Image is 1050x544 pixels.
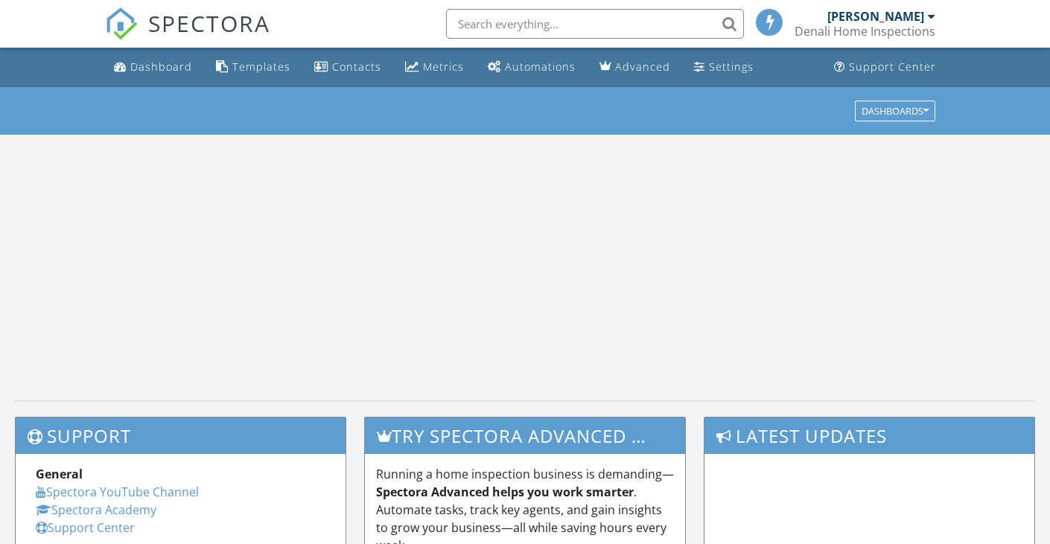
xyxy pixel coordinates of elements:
[505,60,576,74] div: Automations
[615,60,670,74] div: Advanced
[704,417,1034,454] h3: Latest Updates
[36,466,83,482] strong: General
[482,54,582,81] a: Automations (Basic)
[862,106,929,116] div: Dashboards
[423,60,464,74] div: Metrics
[709,60,754,74] div: Settings
[36,519,135,536] a: Support Center
[36,484,199,500] a: Spectora YouTube Channel
[795,24,935,39] div: Denali Home Inspections
[210,54,296,81] a: Templates
[108,54,198,81] a: Dashboard
[827,9,924,24] div: [PERSON_NAME]
[688,54,760,81] a: Settings
[855,100,935,121] button: Dashboards
[232,60,290,74] div: Templates
[849,60,936,74] div: Support Center
[130,60,192,74] div: Dashboard
[365,417,686,454] h3: Try spectora advanced [DATE]
[36,502,156,518] a: Spectora Academy
[105,7,138,40] img: The Best Home Inspection Software - Spectora
[376,484,634,500] strong: Spectora Advanced helps you work smarter
[828,54,942,81] a: Support Center
[399,54,470,81] a: Metrics
[594,54,676,81] a: Advanced
[446,9,744,39] input: Search everything...
[308,54,387,81] a: Contacts
[148,7,270,39] span: SPECTORA
[105,20,270,51] a: SPECTORA
[332,60,381,74] div: Contacts
[16,417,346,454] h3: Support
